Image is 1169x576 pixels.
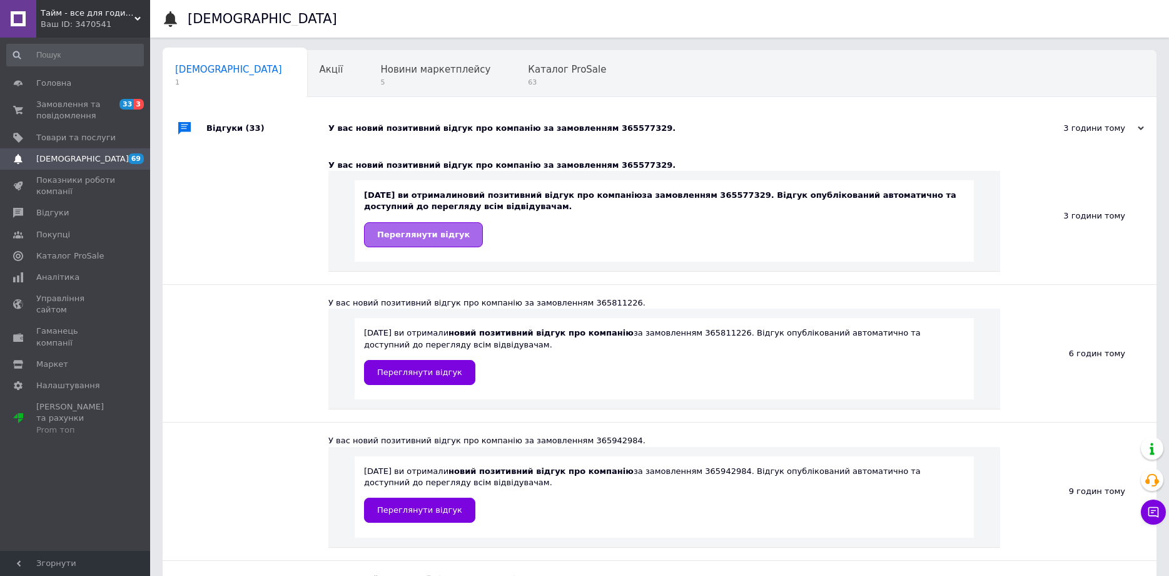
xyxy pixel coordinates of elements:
span: 3 [134,99,144,110]
b: новий позитивний відгук про компанію [448,328,634,337]
div: У вас новий позитивний відгук про компанію за замовленням 365942984. [328,435,1000,446]
span: Налаштування [36,380,100,391]
input: Пошук [6,44,144,66]
span: 5 [380,78,490,87]
span: Товари та послуги [36,132,116,143]
a: Переглянути відгук [364,222,483,247]
div: [DATE] ви отримали за замовленням 365811226. Відгук опублікований автоматично та доступний до пер... [364,327,964,384]
span: Переглянути відгук [377,505,462,515]
span: Відгуки [36,207,69,219]
button: Чат з покупцем [1141,500,1166,525]
span: Акції [320,64,343,75]
h1: [DEMOGRAPHIC_DATA] [188,11,337,26]
span: [DEMOGRAPHIC_DATA] [175,64,282,75]
div: 9 годин тому [1000,423,1156,560]
span: [DEMOGRAPHIC_DATA] [36,153,129,165]
span: 33 [119,99,134,110]
div: У вас новий позитивний відгук про компанію за замовленням 365811226. [328,297,1000,309]
span: Маркет [36,359,68,370]
div: [DATE] ви отримали за замовленням 365577329. Відгук опублікований автоматично та доступний до пер... [364,190,964,247]
span: 69 [128,153,144,164]
div: [DATE] ви отримали за замовленням 365942984. Відгук опублікований автоматично та доступний до пер... [364,466,964,523]
div: У вас новий позитивний відгук про компанію за замовленням 365577329. [328,123,1019,134]
span: Гаманець компанії [36,326,116,348]
span: Головна [36,78,71,89]
span: 63 [528,78,606,87]
span: Показники роботи компанії [36,175,116,197]
div: 3 години тому [1000,147,1156,284]
b: новий позитивний відгук про компанію [457,190,642,200]
div: Відгуки [206,110,328,147]
b: новий позитивний відгук про компанію [448,466,634,476]
div: У вас новий позитивний відгук про компанію за замовленням 365577329. [328,160,1000,171]
span: Покупці [36,229,70,240]
span: Аналітика [36,272,79,283]
div: 6 годин тому [1000,285,1156,422]
span: Каталог ProSale [36,250,104,262]
span: Замовлення та повідомлення [36,99,116,121]
a: Переглянути відгук [364,498,475,523]
div: Ваш ID: 3470541 [41,19,150,30]
span: (33) [246,123,265,133]
div: Prom топ [36,424,116,436]
span: Переглянути відгук [377,230,470,239]
span: [PERSON_NAME] та рахунки [36,401,116,436]
span: Тайм - все для годинників [41,8,134,19]
span: Каталог ProSale [528,64,606,75]
span: Управління сайтом [36,293,116,316]
div: 3 години тому [1019,123,1144,134]
span: Новини маркетплейсу [380,64,490,75]
span: 1 [175,78,282,87]
a: Переглянути відгук [364,360,475,385]
span: Переглянути відгук [377,368,462,377]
